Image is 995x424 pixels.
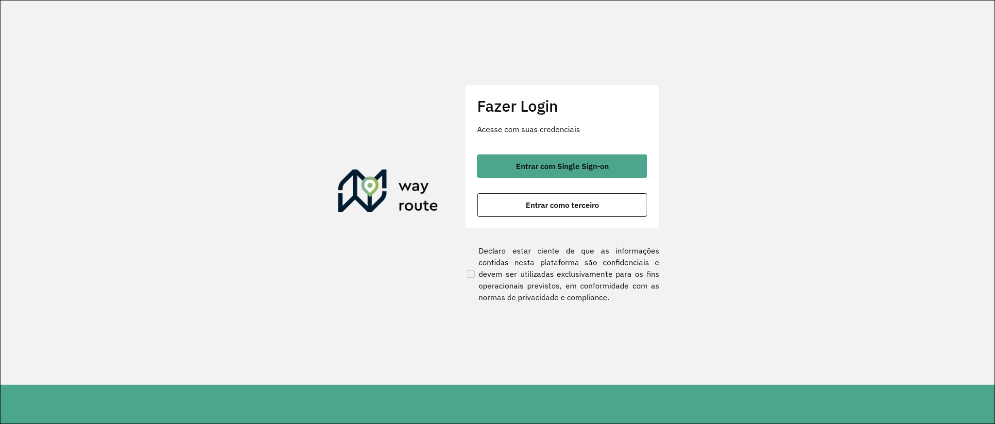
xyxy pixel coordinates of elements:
span: Entrar com Single Sign-on [516,162,609,170]
button: button [477,193,647,217]
button: button [477,154,647,178]
label: Declaro estar ciente de que as informações contidas nesta plataforma são confidenciais e devem se... [465,245,659,303]
h2: Fazer Login [477,97,647,115]
img: Roteirizador AmbevTech [338,170,438,216]
p: Acesse com suas credenciais [477,123,647,135]
span: Entrar como terceiro [526,201,599,209]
